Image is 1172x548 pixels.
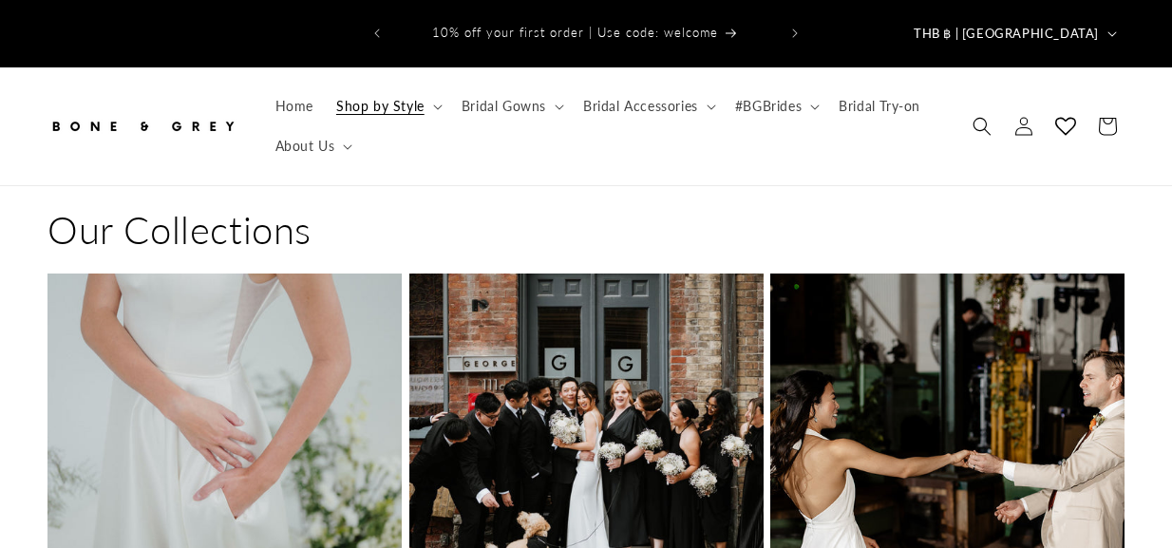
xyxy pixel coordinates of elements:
[325,86,450,126] summary: Shop by Style
[47,105,237,147] img: Bone and Grey Bridal
[275,98,313,115] span: Home
[336,98,425,115] span: Shop by Style
[462,98,546,115] span: Bridal Gowns
[356,15,398,51] button: Previous announcement
[839,98,920,115] span: Bridal Try-on
[583,98,698,115] span: Bridal Accessories
[432,25,718,40] span: 10% off your first order | Use code: welcome
[264,126,361,166] summary: About Us
[735,98,802,115] span: #BGBrides
[450,86,572,126] summary: Bridal Gowns
[914,25,1099,44] span: THB ฿ | [GEOGRAPHIC_DATA]
[724,86,827,126] summary: #BGBrides
[902,15,1125,51] button: THB ฿ | [GEOGRAPHIC_DATA]
[47,205,1125,255] h1: Our Collections
[41,98,245,154] a: Bone and Grey Bridal
[264,86,325,126] a: Home
[572,86,724,126] summary: Bridal Accessories
[827,86,932,126] a: Bridal Try-on
[774,15,816,51] button: Next announcement
[275,138,335,155] span: About Us
[961,105,1003,147] summary: Search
